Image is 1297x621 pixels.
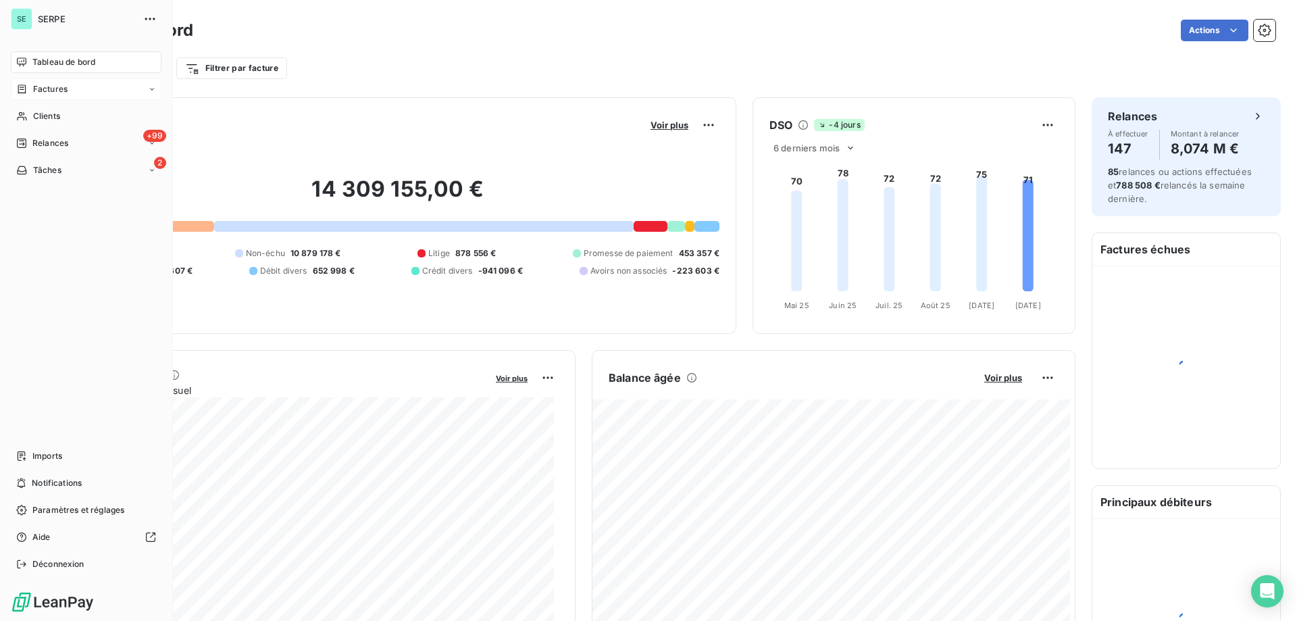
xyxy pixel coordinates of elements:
button: Voir plus [492,372,532,384]
span: Montant à relancer [1171,130,1240,138]
h6: Factures échues [1092,233,1280,266]
span: 652 998 € [313,265,355,277]
h6: DSO [769,117,792,133]
span: Voir plus [984,372,1022,383]
span: Non-échu [246,247,285,259]
span: -223 603 € [672,265,719,277]
button: Voir plus [980,372,1026,384]
span: Relances [32,137,68,149]
tspan: [DATE] [1015,301,1041,310]
span: +99 [143,130,166,142]
img: Logo LeanPay [11,591,95,613]
span: 2 [154,157,166,169]
h2: 14 309 155,00 € [76,176,719,216]
span: Tableau de bord [32,56,95,68]
tspan: [DATE] [969,301,994,310]
h4: 147 [1108,138,1148,159]
span: À effectuer [1108,130,1148,138]
h4: 8,074 M € [1171,138,1240,159]
span: Débit divers [260,265,307,277]
span: 453 357 € [679,247,719,259]
span: Voir plus [651,120,688,130]
tspan: Août 25 [921,301,950,310]
button: Voir plus [646,119,692,131]
a: Aide [11,526,161,548]
span: Tâches [33,164,61,176]
span: SERPE [38,14,135,24]
span: 6 derniers mois [773,143,840,153]
span: relances ou actions effectuées et relancés la semaine dernière. [1108,166,1252,204]
span: Crédit divers [422,265,473,277]
span: Litige [428,247,450,259]
h6: Balance âgée [609,370,681,386]
h6: Relances [1108,108,1157,124]
span: Promesse de paiement [584,247,673,259]
span: 878 556 € [455,247,496,259]
span: Notifications [32,477,82,489]
span: 85 [1108,166,1119,177]
button: Actions [1181,20,1248,41]
span: 788 508 € [1116,180,1160,191]
span: Voir plus [496,374,528,383]
tspan: Juin 25 [829,301,857,310]
div: SE [11,8,32,30]
span: Factures [33,83,68,95]
span: Déconnexion [32,558,84,570]
span: Chiffre d'affaires mensuel [76,383,486,397]
span: -4 jours [814,119,864,131]
span: 10 879 178 € [290,247,341,259]
tspan: Mai 25 [784,301,809,310]
span: -941 096 € [478,265,524,277]
span: Imports [32,450,62,462]
h6: Principaux débiteurs [1092,486,1280,518]
span: Clients [33,110,60,122]
span: Paramètres et réglages [32,504,124,516]
span: Avoirs non associés [590,265,667,277]
span: Aide [32,531,51,543]
button: Filtrer par facture [176,57,287,79]
div: Open Intercom Messenger [1251,575,1283,607]
tspan: Juil. 25 [875,301,902,310]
